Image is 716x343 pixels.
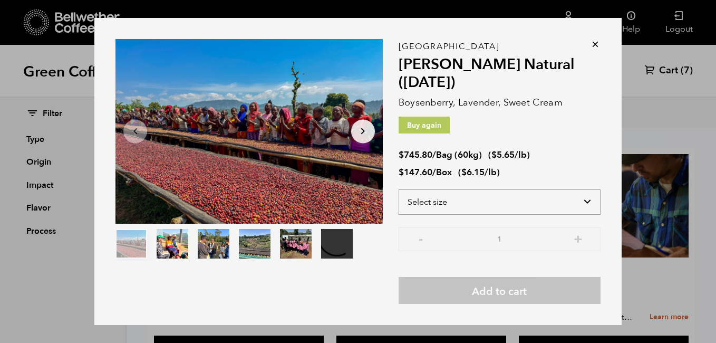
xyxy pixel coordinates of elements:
span: Box [436,166,452,178]
span: $ [399,149,404,161]
bdi: 6.15 [461,166,485,178]
span: ( ) [458,166,500,178]
h2: [PERSON_NAME] Natural ([DATE]) [399,56,601,91]
button: Add to cart [399,277,601,304]
span: $ [491,149,497,161]
span: $ [461,166,467,178]
bdi: 745.80 [399,149,432,161]
button: - [414,233,428,243]
span: /lb [515,149,527,161]
video: Your browser does not support the video tag. [321,229,353,259]
span: ( ) [488,149,530,161]
bdi: 5.65 [491,149,515,161]
span: Bag (60kg) [436,149,482,161]
p: Boysenberry, Lavender, Sweet Cream [399,96,601,110]
span: $ [399,166,404,178]
p: Buy again [399,117,450,134]
span: /lb [485,166,497,178]
button: + [572,233,585,243]
bdi: 147.60 [399,166,432,178]
span: / [432,166,436,178]
span: / [432,149,436,161]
